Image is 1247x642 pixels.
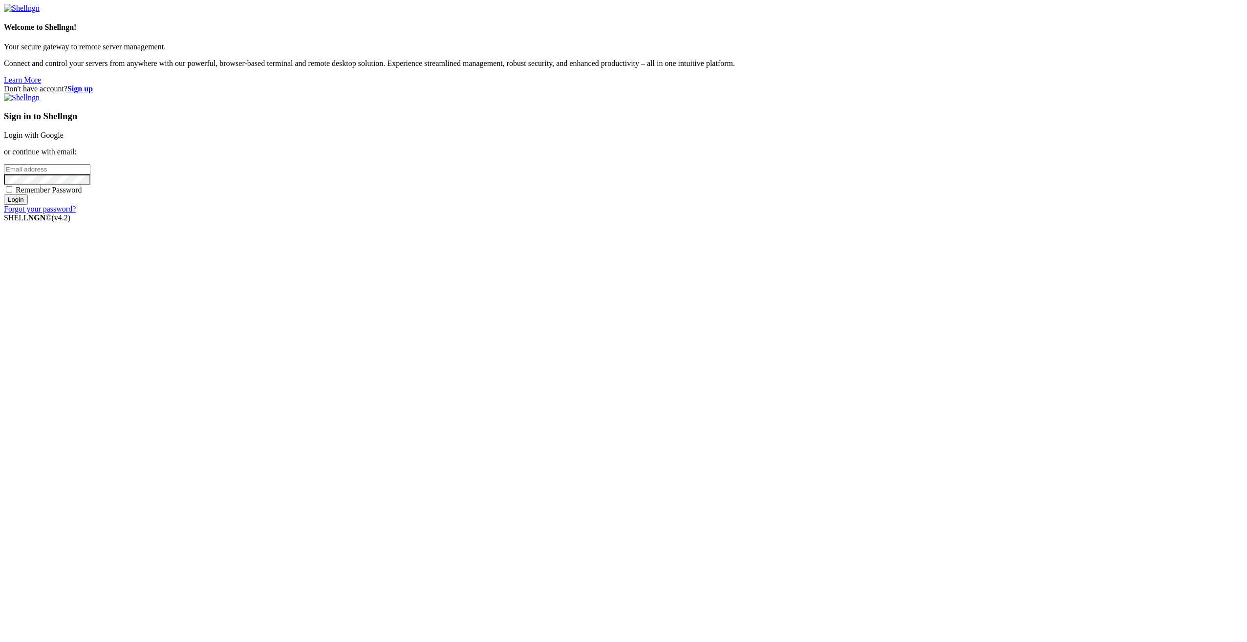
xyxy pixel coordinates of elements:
[4,194,28,205] input: Login
[4,43,1243,51] p: Your secure gateway to remote server management.
[4,85,1243,93] div: Don't have account?
[4,164,90,174] input: Email address
[67,85,93,93] a: Sign up
[4,23,1243,32] h4: Welcome to Shellngn!
[6,186,12,193] input: Remember Password
[16,186,82,194] span: Remember Password
[4,214,70,222] span: SHELL ©
[4,4,40,13] img: Shellngn
[4,59,1243,68] p: Connect and control your servers from anywhere with our powerful, browser-based terminal and remo...
[52,214,71,222] span: 4.2.0
[4,76,41,84] a: Learn More
[4,131,64,139] a: Login with Google
[28,214,46,222] b: NGN
[4,205,76,213] a: Forgot your password?
[4,111,1243,122] h3: Sign in to Shellngn
[4,93,40,102] img: Shellngn
[4,148,1243,156] p: or continue with email:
